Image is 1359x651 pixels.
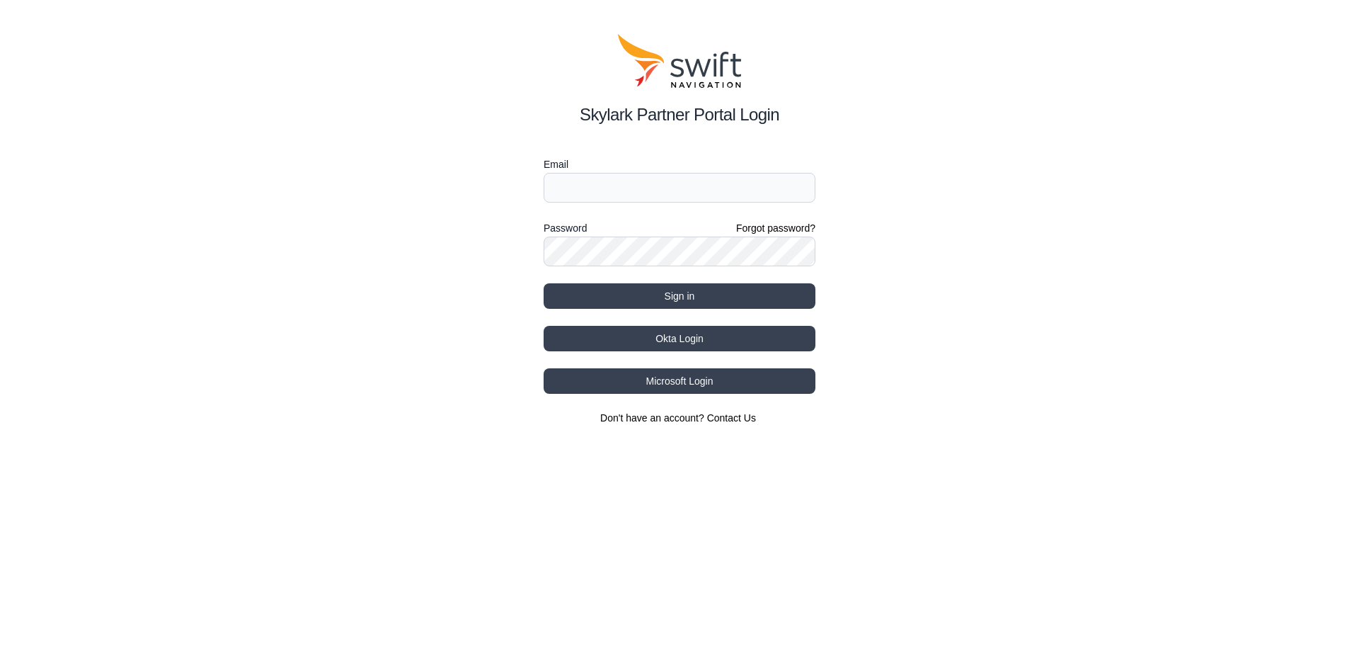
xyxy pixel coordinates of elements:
[544,220,587,237] label: Password
[544,411,815,425] section: Don't have an account?
[736,221,815,235] a: Forgot password?
[544,283,815,309] button: Sign in
[707,412,756,424] a: Contact Us
[544,368,815,394] button: Microsoft Login
[544,156,815,173] label: Email
[544,102,815,128] h2: Skylark Partner Portal Login
[544,326,815,351] button: Okta Login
